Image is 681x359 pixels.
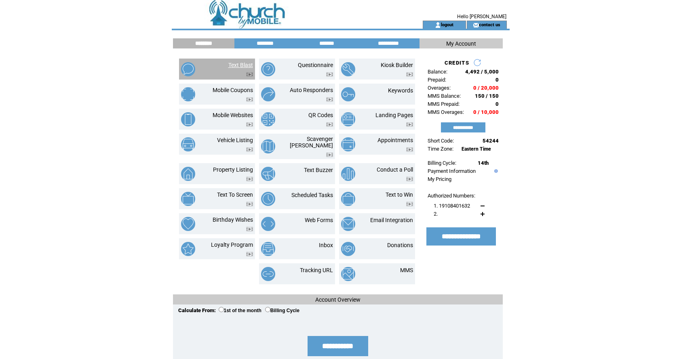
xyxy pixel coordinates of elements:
[341,137,355,151] img: appointments.png
[428,69,447,75] span: Balance:
[370,217,413,223] a: Email Integration
[326,153,333,157] img: video.png
[377,166,413,173] a: Conduct a Poll
[217,137,253,143] a: Vehicle Listing
[246,227,253,231] img: video.png
[428,85,451,91] span: Overages:
[492,169,498,173] img: help.gif
[441,22,453,27] a: logout
[473,85,499,91] span: 0 / 20,000
[217,191,253,198] a: Text To Screen
[291,192,333,198] a: Scheduled Tasks
[428,176,451,182] a: My Pricing
[406,202,413,206] img: video.png
[406,177,413,181] img: video.png
[457,14,506,19] span: Hello [PERSON_NAME]
[341,87,355,101] img: keywords.png
[428,77,446,83] span: Prepaid:
[341,62,355,76] img: kiosk-builder.png
[246,252,253,256] img: video.png
[381,62,413,68] a: Kiosk Builder
[326,97,333,102] img: video.png
[261,192,275,206] img: scheduled-tasks.png
[406,122,413,127] img: video.png
[428,101,460,107] span: MMS Prepaid:
[400,267,413,273] a: MMS
[341,192,355,206] img: text-to-win.png
[435,22,441,28] img: account_icon.gif
[213,166,253,173] a: Property Listing
[290,136,333,149] a: Scavenger [PERSON_NAME]
[265,308,299,313] label: Billing Cycle
[181,217,195,231] img: birthday-wishes.png
[428,168,476,174] a: Payment Information
[375,112,413,118] a: Landing Pages
[246,72,253,77] img: video.png
[326,72,333,77] img: video.png
[211,241,253,248] a: Loyalty Program
[304,167,333,173] a: Text Buzzer
[428,138,454,144] span: Short Code:
[181,112,195,126] img: mobile-websites.png
[219,308,261,313] label: 1st of the month
[181,137,195,151] img: vehicle-listing.png
[181,62,195,76] img: text-blast.png
[178,307,216,313] span: Calculate From:
[387,242,413,248] a: Donations
[181,167,195,181] img: property-listing.png
[213,112,253,118] a: Mobile Websites
[479,22,500,27] a: contact us
[445,60,469,66] span: CREDITS
[308,112,333,118] a: QR Codes
[406,72,413,77] img: video.png
[261,62,275,76] img: questionnaire.png
[428,160,456,166] span: Billing Cycle:
[341,167,355,181] img: conduct-a-poll.png
[428,193,475,199] span: Authorized Numbers:
[181,87,195,101] img: mobile-coupons.png
[261,217,275,231] img: web-forms.png
[305,217,333,223] a: Web Forms
[446,40,476,47] span: My Account
[341,217,355,231] img: email-integration.png
[428,93,461,99] span: MMS Balance:
[341,242,355,256] img: donations.png
[261,112,275,126] img: qr-codes.png
[341,112,355,126] img: landing-pages.png
[228,62,253,68] a: Text Blast
[298,62,333,68] a: Questionnaire
[181,192,195,206] img: text-to-screen.png
[341,267,355,281] img: mms.png
[261,242,275,256] img: inbox.png
[213,87,253,93] a: Mobile Coupons
[265,307,270,312] input: Billing Cycle
[213,216,253,223] a: Birthday Wishes
[319,242,333,248] a: Inbox
[326,122,333,127] img: video.png
[462,146,491,152] span: Eastern Time
[483,138,499,144] span: 54244
[434,211,438,217] span: 2.
[246,122,253,127] img: video.png
[475,93,499,99] span: 150 / 150
[388,87,413,94] a: Keywords
[219,307,224,312] input: 1st of the month
[377,137,413,143] a: Appointments
[261,139,275,153] img: scavenger-hunt.png
[246,147,253,152] img: video.png
[428,146,453,152] span: Time Zone:
[473,109,499,115] span: 0 / 10,000
[246,202,253,206] img: video.png
[406,147,413,152] img: video.png
[261,87,275,101] img: auto-responders.png
[261,267,275,281] img: tracking-url.png
[428,109,464,115] span: MMS Overages:
[465,69,499,75] span: 4,492 / 5,000
[315,296,361,303] span: Account Overview
[478,160,489,166] span: 14th
[290,87,333,93] a: Auto Responders
[300,267,333,273] a: Tracking URL
[495,101,499,107] span: 0
[473,22,479,28] img: contact_us_icon.gif
[261,167,275,181] img: text-buzzer.png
